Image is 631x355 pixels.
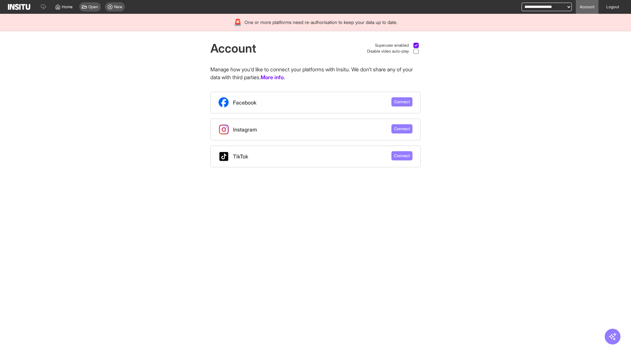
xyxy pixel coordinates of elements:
[62,4,73,10] span: Home
[394,99,410,105] span: Connect
[391,97,412,106] button: Connect
[233,99,256,106] span: Facebook
[245,19,397,26] span: One or more platforms need re-authorisation to keep your data up to date.
[210,65,421,81] p: Manage how you'd like to connect your platforms with Insitu. We don't share any of your data with...
[261,73,285,81] a: More info.
[391,151,412,160] button: Connect
[233,126,257,133] span: Instagram
[394,126,410,131] span: Connect
[210,42,256,55] h1: Account
[8,4,30,10] img: Logo
[88,4,98,10] span: Open
[375,43,409,48] span: Superuser enabled
[391,124,412,133] button: Connect
[394,153,410,158] span: Connect
[233,153,248,160] span: TikTok
[114,4,122,10] span: New
[234,18,242,27] div: 🚨
[367,49,409,54] span: Disable video auto-play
